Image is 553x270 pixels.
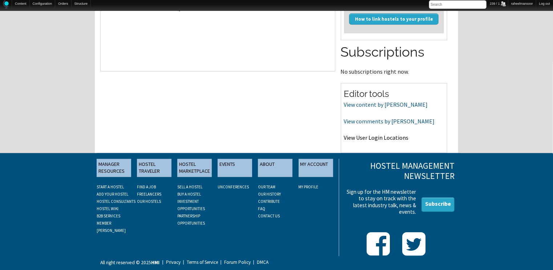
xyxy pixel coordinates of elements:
section: No subscriptions right now. [341,43,447,74]
a: Privacy [161,261,181,264]
h2: Subscriptions [341,43,447,62]
a: CONTACT US [258,213,280,218]
a: UNCONFERENCES [218,184,249,189]
a: FREELANCERS [137,192,161,197]
a: HOSTEL CONSULTANTS [97,199,136,204]
a: Subscribe [421,197,455,212]
a: View User Login Locations [344,134,409,141]
a: ADD YOUR HOSTEL [97,192,128,197]
a: INVESTMENT OPPORTUNITIES [177,199,205,211]
p: All right reserved © 2025 [100,259,160,267]
a: How to link hostels to your profile [349,13,439,24]
a: BUY A HOSTEL [177,192,201,197]
a: FIND A JOB [137,184,156,189]
a: HOSTEL MARKETPLACE [177,159,212,177]
a: MEMBER [PERSON_NAME] [97,221,126,233]
a: START A HOSTEL [97,184,124,189]
a: MANAGER RESOURCES [97,159,131,177]
a: My Profile [299,184,319,189]
h3: Hostel Management Newsletter [344,161,455,182]
a: OUR HISTORY [258,192,281,197]
a: EVENTS [218,159,252,177]
a: View content by [PERSON_NAME] [344,101,428,108]
a: Terms of Service [182,261,218,264]
a: ABOUT [258,159,292,177]
a: HOSTEL TRAVELER [137,159,171,177]
a: FAQ [258,206,265,211]
img: Home [3,0,9,9]
h2: Editor tools [344,88,444,100]
strong: HMI [151,259,160,266]
a: SELL A HOSTEL [177,184,202,189]
p: Sign up for the HM newsletter to stay on track with the latest industry talk, news & events. [344,189,416,215]
a: PARTNERSHIP OPPORTUNITIES [177,213,205,226]
a: MY ACCOUNT [299,159,333,177]
a: Forum Policy [219,261,251,264]
a: OUR HOSTELS [137,199,161,204]
a: OUR TEAM [258,184,275,189]
a: HOSTEL WIKI [97,206,118,211]
a: View comments by [PERSON_NAME] [344,118,435,125]
a: B2B SERVICES [97,213,120,218]
input: Search [429,0,487,9]
a: DMCA [252,261,269,264]
a: CONTRIBUTE [258,199,280,204]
